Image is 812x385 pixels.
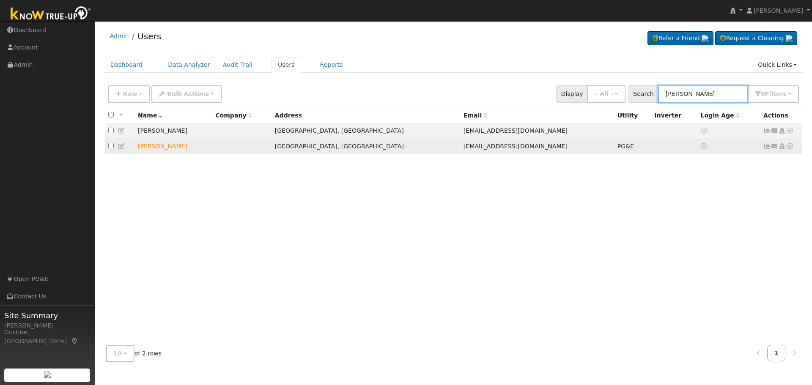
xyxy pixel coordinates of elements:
td: [GEOGRAPHIC_DATA], [GEOGRAPHIC_DATA] [272,123,461,139]
a: Show Graph [763,143,771,150]
a: Request a Cleaning [715,31,797,46]
img: retrieve [702,35,708,42]
a: Other actions [786,142,794,151]
a: Admin [110,33,129,39]
a: Edit User [118,143,126,150]
span: of 2 rows [106,345,162,362]
div: Inverter [654,111,694,120]
span: Display [556,85,588,103]
a: Audit Trail [217,57,259,73]
span: Company name [215,112,252,119]
div: Utility [617,111,648,120]
a: Refer a Friend [647,31,713,46]
span: PG&E [617,143,634,150]
div: Actions [763,111,799,120]
a: Login As [778,143,786,150]
a: Users [272,57,301,73]
a: No login access [701,127,708,134]
span: Search [628,85,658,103]
span: New [123,90,137,97]
button: New [108,85,150,103]
td: [GEOGRAPHIC_DATA], [GEOGRAPHIC_DATA] [272,139,461,154]
span: [EMAIL_ADDRESS][DOMAIN_NAME] [464,143,568,150]
a: Dashboard [104,57,149,73]
div: [PERSON_NAME] [4,321,91,330]
span: Filter [765,90,787,97]
span: Site Summary [4,310,91,321]
a: Other actions [786,126,794,135]
div: Gustine, [GEOGRAPHIC_DATA] [4,328,91,346]
button: 10 [106,345,134,362]
span: Email [464,112,487,119]
span: [EMAIL_ADDRESS][DOMAIN_NAME] [464,127,568,134]
button: 0Filters [747,85,799,103]
img: Know True-Up [6,5,95,24]
a: Dccarrierinc89@gmail.com [771,126,779,135]
button: Bulk Actions [151,85,221,103]
td: [PERSON_NAME] [135,123,212,139]
a: Reports [314,57,349,73]
input: Search [658,85,748,103]
img: retrieve [786,35,793,42]
span: Days since last login [701,112,740,119]
a: dipa777@yahoo.com [771,142,779,151]
span: [PERSON_NAME] [754,7,803,14]
span: Name [138,112,163,119]
a: Data Analyzer [162,57,217,73]
a: Login As [778,127,786,134]
a: Quick Links [752,57,803,73]
td: Lead [135,139,212,154]
span: 10 [114,350,122,357]
a: Not connected [763,127,771,134]
span: Bulk Actions [167,90,209,97]
a: 1 [767,345,786,361]
a: Map [71,338,79,344]
img: retrieve [44,371,51,378]
a: Users [137,31,161,41]
button: - All - [587,85,625,103]
a: Edit User [118,127,126,134]
span: s [783,90,786,97]
div: Address [275,111,458,120]
a: No login access [701,143,708,150]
